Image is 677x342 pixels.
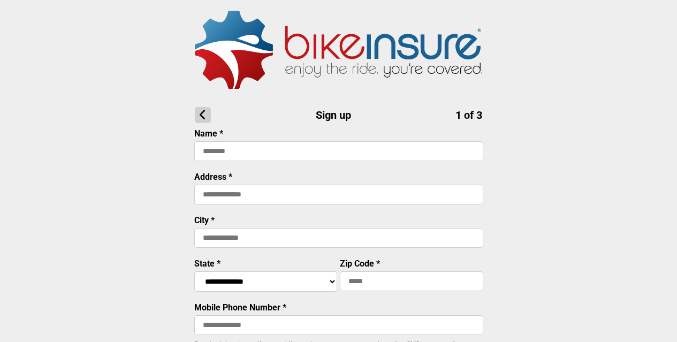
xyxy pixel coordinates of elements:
span: 1 of 3 [455,109,482,121]
label: State * [194,259,220,269]
label: Address * [194,172,232,182]
label: Name * [194,128,223,139]
h1: Sign up [195,107,482,123]
label: City * [194,215,215,225]
label: Zip Code * [340,259,380,269]
label: Mobile Phone Number * [194,302,286,313]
